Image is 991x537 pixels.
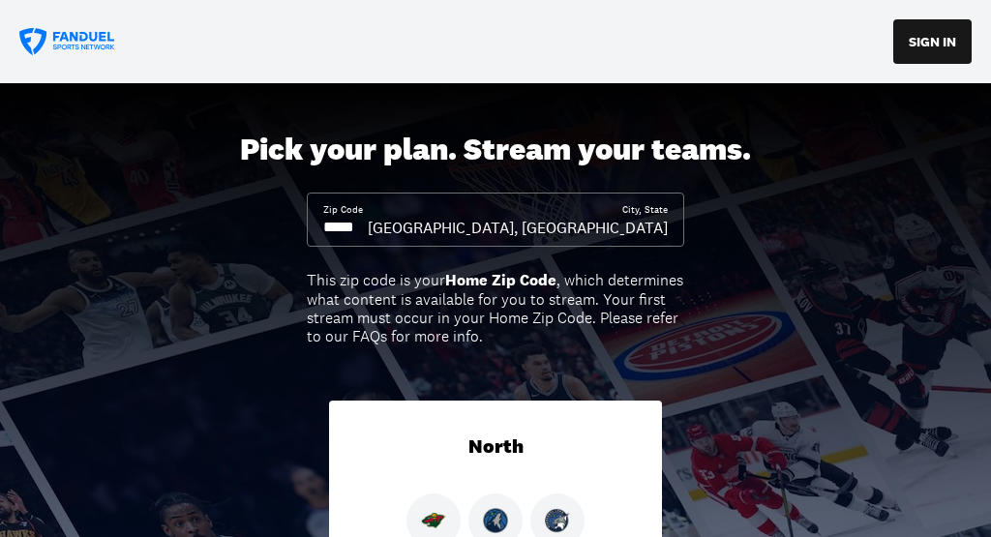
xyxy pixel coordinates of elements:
img: Lynx [545,508,570,533]
div: This zip code is your , which determines what content is available for you to stream. Your first ... [307,271,684,345]
div: [GEOGRAPHIC_DATA], [GEOGRAPHIC_DATA] [368,217,668,238]
div: City, State [622,203,668,217]
img: Timberwolves [483,508,508,533]
div: Zip Code [323,203,363,217]
div: Pick your plan. Stream your teams. [240,132,751,168]
button: SIGN IN [893,19,972,64]
img: Wild [421,508,446,533]
b: Home Zip Code [445,270,556,290]
div: North [329,401,662,493]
